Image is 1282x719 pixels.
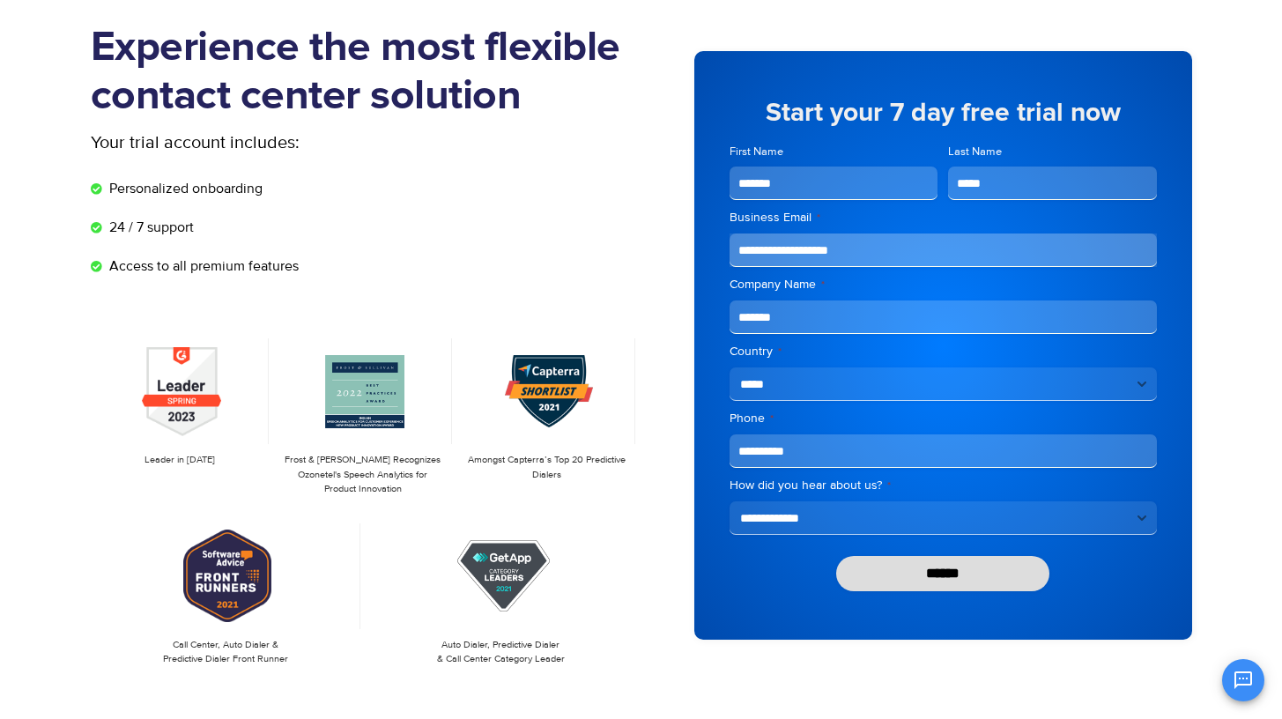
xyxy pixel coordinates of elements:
label: Business Email [730,209,1157,226]
label: Last Name [948,144,1157,160]
button: Open chat [1222,659,1264,701]
p: Your trial account includes: [91,130,509,156]
label: Country [730,343,1157,360]
p: Auto Dialer, Predictive Dialer & Call Center Category Leader [374,638,627,667]
p: Call Center, Auto Dialer & Predictive Dialer Front Runner [100,638,352,667]
p: Frost & [PERSON_NAME] Recognizes Ozonetel's Speech Analytics for Product Innovation [283,453,443,497]
h1: Experience the most flexible contact center solution [91,24,641,121]
p: Amongst Capterra’s Top 20 Predictive Dialers [466,453,626,482]
span: Access to all premium features [105,256,299,277]
label: Company Name [730,276,1157,293]
span: Personalized onboarding [105,178,263,199]
span: 24 / 7 support [105,217,194,238]
p: Leader in [DATE] [100,453,260,468]
h5: Start your 7 day free trial now [730,100,1157,126]
label: Phone [730,410,1157,427]
label: First Name [730,144,938,160]
label: How did you hear about us? [730,477,1157,494]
